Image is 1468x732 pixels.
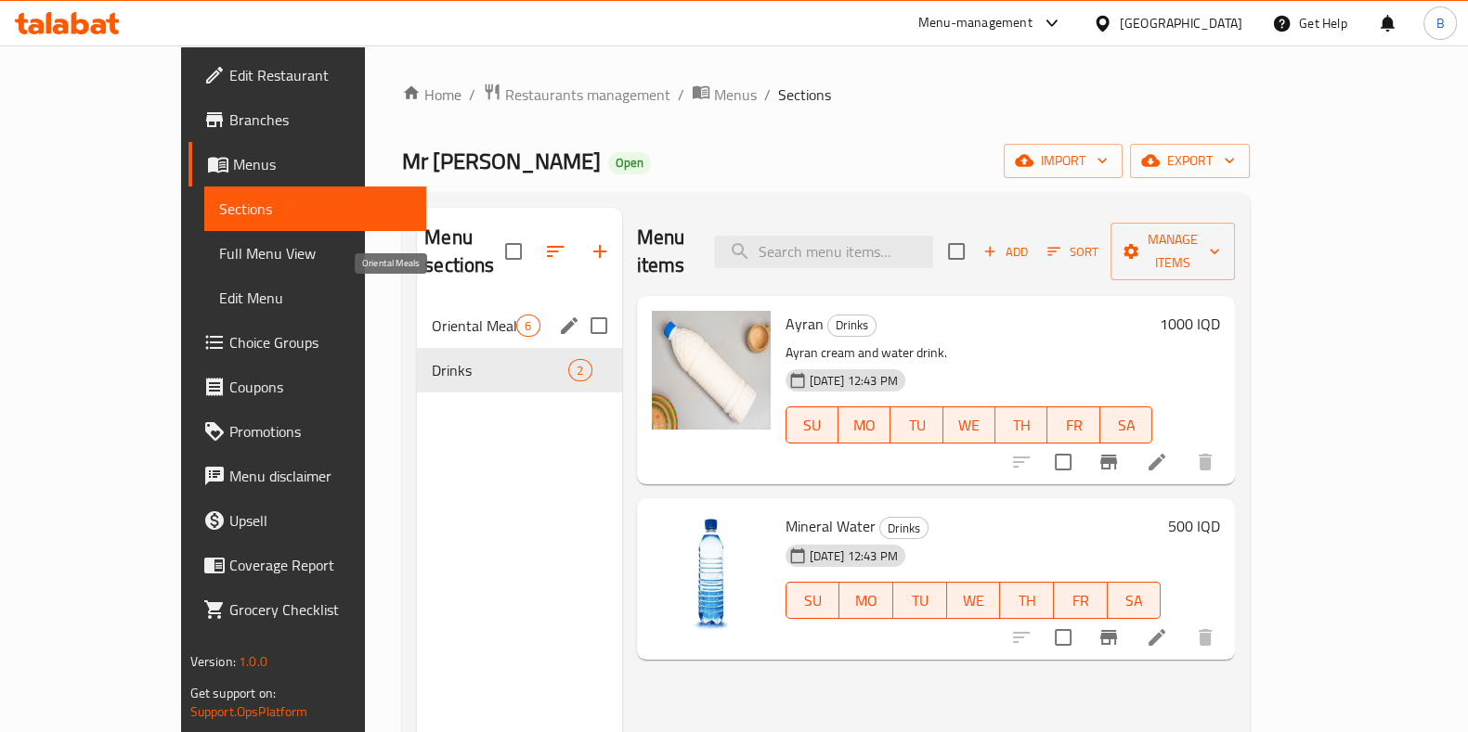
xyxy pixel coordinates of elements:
[802,547,905,565] span: [DATE] 12:43 PM
[1035,238,1111,266] span: Sort items
[846,412,883,439] span: MO
[1125,228,1220,275] span: Manage items
[483,83,670,107] a: Restaurants management
[469,83,475,106] li: /
[786,512,876,540] span: Mineral Water
[1160,311,1220,337] h6: 1000 IQD
[1047,241,1098,263] span: Sort
[714,83,757,106] span: Menus
[568,359,591,381] div: items
[918,12,1033,34] div: Menu-management
[188,409,426,454] a: Promotions
[880,518,928,539] span: Drinks
[494,232,533,271] span: Select all sections
[838,406,890,443] button: MO
[1044,618,1083,657] span: Select to update
[943,406,995,443] button: WE
[786,341,1153,365] p: Ayran cream and water drink.
[204,276,426,320] a: Edit Menu
[204,231,426,276] a: Full Menu View
[555,312,583,340] button: edit
[893,582,947,619] button: TU
[188,498,426,543] a: Upsell
[786,582,840,619] button: SU
[637,224,693,279] h2: Menu items
[578,229,622,274] button: Add section
[1108,582,1162,619] button: SA
[951,412,988,439] span: WE
[417,348,621,392] div: Drinks2
[229,598,411,621] span: Grocery Checklist
[1168,513,1220,539] h6: 500 IQD
[1145,149,1235,173] span: export
[432,315,516,337] span: Oriental Meals
[608,152,651,174] div: Open
[1043,238,1103,266] button: Sort
[714,236,933,268] input: search
[1047,406,1099,443] button: FR
[1146,451,1168,473] a: Edit menu item
[229,331,411,353] span: Choice Groups
[1108,412,1145,439] span: SA
[233,153,411,175] span: Menus
[1061,587,1100,614] span: FR
[190,649,236,674] span: Version:
[188,320,426,365] a: Choice Groups
[778,83,831,106] span: Sections
[1003,412,1040,439] span: TH
[692,83,757,107] a: Menus
[1019,149,1108,173] span: import
[995,406,1047,443] button: TH
[802,372,905,390] span: [DATE] 12:43 PM
[1054,582,1108,619] button: FR
[1100,406,1152,443] button: SA
[402,83,1250,107] nav: breadcrumb
[678,83,684,106] li: /
[1183,615,1228,660] button: delete
[879,517,929,539] div: Drinks
[786,406,838,443] button: SU
[219,198,411,220] span: Sections
[188,97,426,142] a: Branches
[190,700,308,724] a: Support.OpsPlatform
[981,241,1031,263] span: Add
[229,376,411,398] span: Coupons
[517,317,539,335] span: 6
[1044,443,1083,482] span: Select to update
[219,287,411,309] span: Edit Menu
[1436,13,1444,33] span: B
[188,142,426,186] a: Menus
[937,232,976,271] span: Select section
[976,238,1035,266] span: Add item
[569,362,591,379] span: 2
[652,513,771,632] img: Mineral Water
[190,681,276,705] span: Get support on:
[424,224,504,279] h2: Menu sections
[901,587,940,614] span: TU
[417,303,621,348] div: Oriental Meals6edit
[188,454,426,498] a: Menu disclaimer
[1130,144,1250,178] button: export
[188,365,426,409] a: Coupons
[839,582,893,619] button: MO
[188,543,426,587] a: Coverage Report
[229,64,411,86] span: Edit Restaurant
[402,140,601,182] span: Mr [PERSON_NAME]
[1120,13,1242,33] div: [GEOGRAPHIC_DATA]
[432,359,568,381] span: Drinks
[533,229,578,274] span: Sort sections
[505,83,670,106] span: Restaurants management
[516,315,539,337] div: items
[1007,587,1046,614] span: TH
[1086,615,1131,660] button: Branch-specific-item
[764,83,771,106] li: /
[1004,144,1123,178] button: import
[1111,223,1235,280] button: Manage items
[229,420,411,443] span: Promotions
[239,649,267,674] span: 1.0.0
[794,412,831,439] span: SU
[890,406,942,443] button: TU
[229,109,411,131] span: Branches
[947,582,1001,619] button: WE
